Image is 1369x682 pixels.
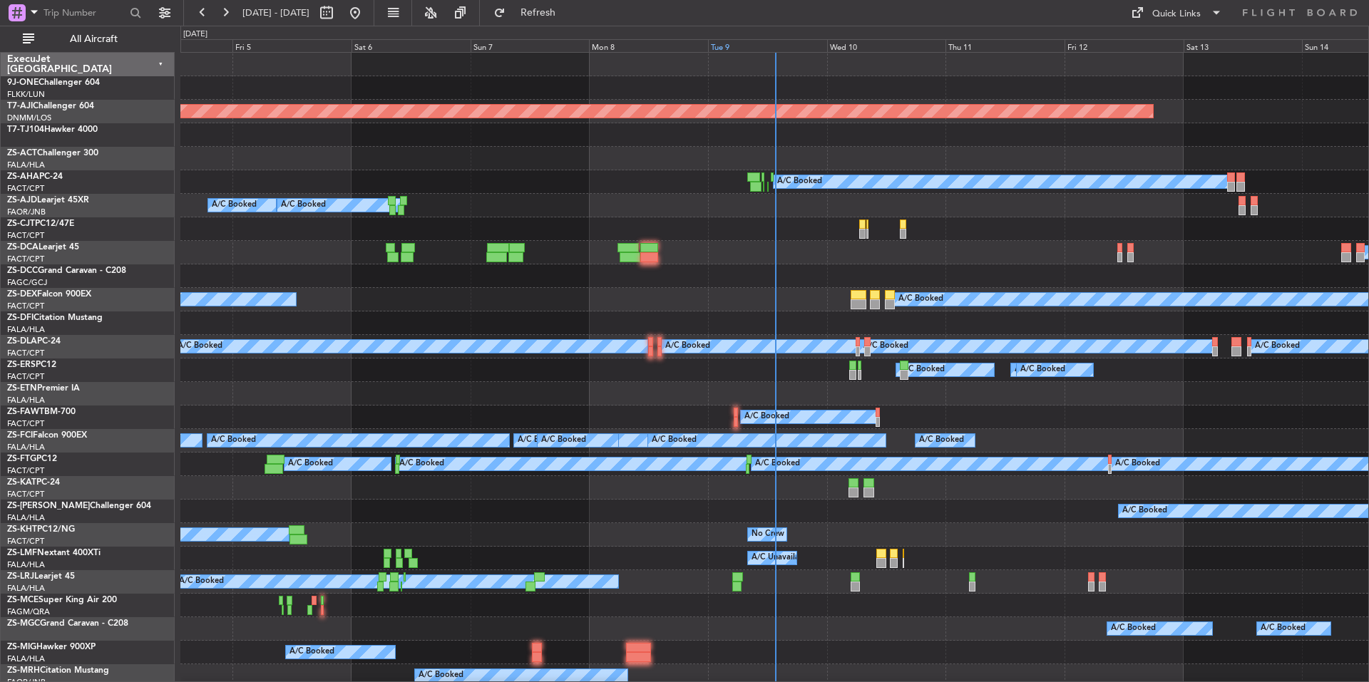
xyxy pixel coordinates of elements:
[7,324,45,335] a: FALA/HLA
[7,361,56,369] a: ZS-ERSPC12
[7,102,33,110] span: T7-AJI
[7,267,126,275] a: ZS-DCCGrand Caravan - C208
[471,39,590,52] div: Sun 7
[665,336,710,357] div: A/C Booked
[945,39,1065,52] div: Thu 11
[1020,359,1065,381] div: A/C Booked
[7,337,61,346] a: ZS-DLAPC-24
[399,453,444,475] div: A/C Booked
[7,431,33,440] span: ZS-FCI
[7,149,37,157] span: ZS-ACT
[7,78,39,87] span: 9J-ONE
[7,230,44,241] a: FACT/CPT
[7,596,39,604] span: ZS-MCE
[7,619,40,628] span: ZS-MGC
[7,583,45,594] a: FALA/HLA
[7,102,94,110] a: T7-AJIChallenger 604
[7,113,51,123] a: DNMM/LOS
[1065,39,1184,52] div: Fri 12
[541,430,586,451] div: A/C Booked
[1124,1,1229,24] button: Quick Links
[37,34,150,44] span: All Aircraft
[7,160,45,170] a: FALA/HLA
[7,478,60,487] a: ZS-KATPC-24
[7,549,37,557] span: ZS-LMF
[7,408,76,416] a: ZS-FAWTBM-700
[7,172,63,181] a: ZS-AHAPC-24
[7,512,45,523] a: FALA/HLA
[1115,453,1160,475] div: A/C Booked
[7,572,34,581] span: ZS-LRJ
[7,314,34,322] span: ZS-DFI
[7,243,39,252] span: ZS-DCA
[7,290,91,299] a: ZS-DEXFalcon 900EX
[7,536,44,547] a: FACT/CPT
[183,29,207,41] div: [DATE]
[589,39,708,52] div: Mon 8
[7,395,45,405] a: FALA/HLA
[7,78,100,87] a: 9J-ONEChallenger 604
[289,641,334,663] div: A/C Booked
[179,571,224,592] div: A/C Booked
[211,430,256,451] div: A/C Booked
[212,195,257,216] div: A/C Booked
[242,6,309,19] span: [DATE] - [DATE]
[43,2,125,24] input: Trip Number
[288,453,333,475] div: A/C Booked
[755,453,800,475] div: A/C Booked
[7,442,45,453] a: FALA/HLA
[7,314,103,322] a: ZS-DFICitation Mustang
[7,559,45,570] a: FALA/HLA
[7,418,44,429] a: FACT/CPT
[7,465,44,476] a: FACT/CPT
[7,89,45,100] a: FLKK/LUN
[1261,618,1306,639] div: A/C Booked
[919,430,964,451] div: A/C Booked
[7,619,128,628] a: ZS-MGCGrand Caravan - C208
[7,549,101,557] a: ZS-LMFNextant 400XTi
[7,525,75,534] a: ZS-KHTPC12/NG
[7,301,44,311] a: FACT/CPT
[900,359,945,381] div: A/C Booked
[7,277,47,288] a: FAGC/GCJ
[7,125,98,134] a: T7-TJ104Hawker 4000
[7,149,98,157] a: ZS-ACTChallenger 300
[7,348,44,358] a: FACT/CPT
[16,28,155,51] button: All Aircraft
[352,39,471,52] div: Sat 6
[7,125,44,134] span: T7-TJ104
[708,39,827,52] div: Tue 9
[7,525,37,534] span: ZS-KHT
[7,502,90,510] span: ZS-[PERSON_NAME]
[1255,336,1300,357] div: A/C Booked
[7,267,38,275] span: ZS-DCC
[1015,359,1060,381] div: A/C Booked
[7,371,44,382] a: FACT/CPT
[7,384,80,393] a: ZS-ETNPremier IA
[7,337,37,346] span: ZS-DLA
[7,219,35,228] span: ZS-CJT
[7,643,36,651] span: ZS-MIG
[7,455,36,463] span: ZS-FTG
[7,384,37,393] span: ZS-ETN
[7,666,40,675] span: ZS-MRH
[744,406,789,428] div: A/C Booked
[7,196,89,205] a: ZS-AJDLearjet 45XR
[1184,39,1303,52] div: Sat 13
[827,39,946,52] div: Wed 10
[7,653,45,664] a: FALA/HLA
[7,489,44,500] a: FACT/CPT
[7,183,44,194] a: FACT/CPT
[752,524,784,545] div: No Crew
[652,430,697,451] div: A/C Booked
[232,39,352,52] div: Fri 5
[7,243,79,252] a: ZS-DCALearjet 45
[518,430,563,451] div: A/C Booked
[508,8,568,18] span: Refresh
[281,195,326,216] div: A/C Booked
[7,455,57,463] a: ZS-FTGPC12
[863,336,908,357] div: A/C Booked
[7,361,36,369] span: ZS-ERS
[752,547,811,569] div: A/C Unavailable
[7,502,151,510] a: ZS-[PERSON_NAME]Challenger 604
